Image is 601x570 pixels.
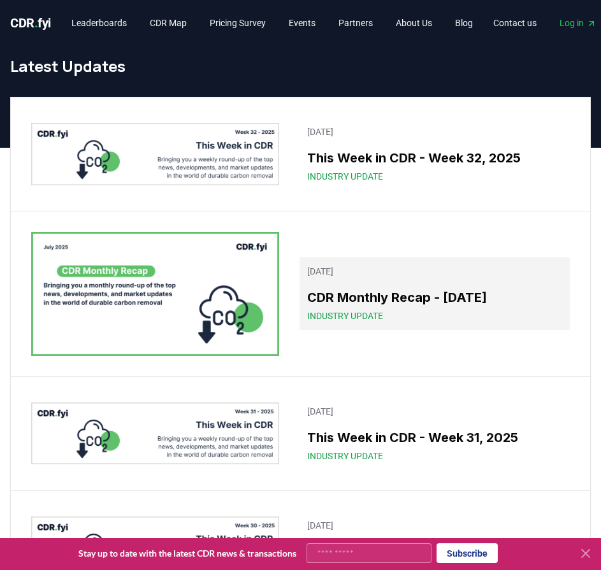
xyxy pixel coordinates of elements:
[34,15,38,31] span: .
[300,257,570,330] a: [DATE]CDR Monthly Recap - [DATE]Industry Update
[483,11,547,34] a: Contact us
[307,265,562,278] p: [DATE]
[300,118,570,190] a: [DATE]This Week in CDR - Week 32, 2025Industry Update
[445,11,483,34] a: Blog
[10,56,591,76] h1: Latest Updates
[307,519,562,532] p: [DATE]
[31,123,279,185] img: This Week in CDR - Week 32, 2025 blog post image
[307,288,562,307] h3: CDR Monthly Recap - [DATE]
[328,11,383,34] a: Partners
[199,11,276,34] a: Pricing Survey
[10,14,51,32] a: CDR.fyi
[10,15,51,31] span: CDR fyi
[279,11,326,34] a: Events
[61,11,137,34] a: Leaderboards
[307,450,383,462] span: Industry Update
[300,397,570,470] a: [DATE]This Week in CDR - Week 31, 2025Industry Update
[307,125,562,138] p: [DATE]
[307,405,562,418] p: [DATE]
[61,11,483,34] nav: Main
[140,11,197,34] a: CDR Map
[31,403,279,464] img: This Week in CDR - Week 31, 2025 blog post image
[386,11,442,34] a: About Us
[560,17,597,29] span: Log in
[307,310,383,322] span: Industry Update
[31,232,279,356] img: CDR Monthly Recap - July 2025 blog post image
[307,148,562,167] h3: This Week in CDR - Week 32, 2025
[307,170,383,183] span: Industry Update
[307,428,562,447] h3: This Week in CDR - Week 31, 2025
